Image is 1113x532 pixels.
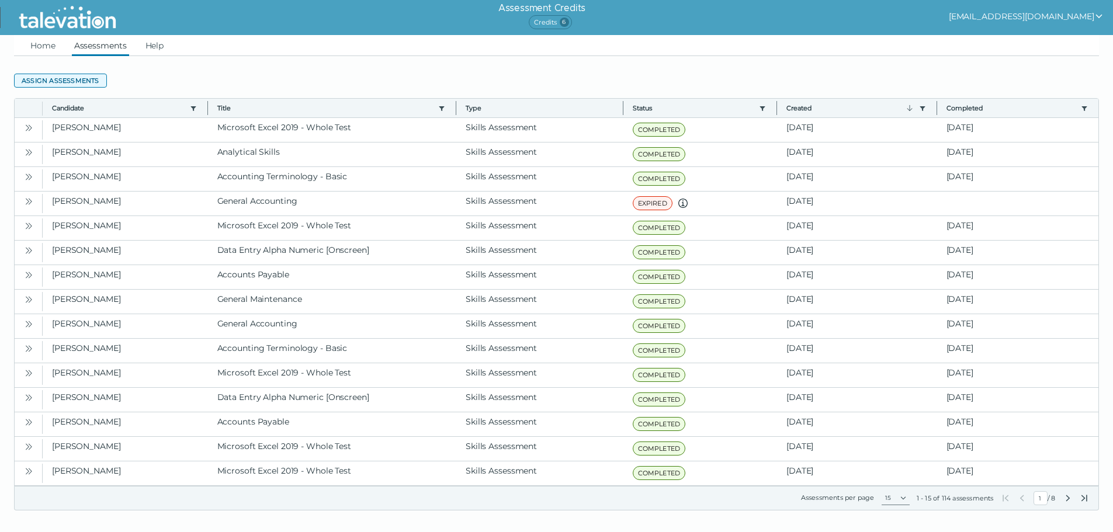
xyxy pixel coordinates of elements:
[917,493,994,503] div: 1 - 15 of 114 assessments
[208,192,457,215] clr-dg-cell: General Accounting
[24,418,33,427] cds-icon: Open
[786,103,914,113] button: Created
[24,172,33,182] cds-icon: Open
[24,148,33,157] cds-icon: Open
[43,142,208,166] clr-dg-cell: [PERSON_NAME]
[633,172,686,186] span: COMPLETED
[633,294,686,308] span: COMPLETED
[24,197,33,206] cds-icon: Open
[52,103,185,113] button: Candidate
[14,3,121,32] img: Talevation_Logo_Transparent_white.png
[937,216,1099,240] clr-dg-cell: [DATE]
[1001,491,1089,505] div: /
[777,290,937,314] clr-dg-cell: [DATE]
[937,388,1099,412] clr-dg-cell: [DATE]
[208,363,457,387] clr-dg-cell: Microsoft Excel 2019 - Whole Test
[937,290,1099,314] clr-dg-cell: [DATE]
[1001,493,1010,503] button: First Page
[946,103,1077,113] button: Completed
[24,368,33,378] cds-icon: Open
[208,461,457,485] clr-dg-cell: Microsoft Excel 2019 - Whole Test
[933,95,941,120] button: Column resize handle
[43,265,208,289] clr-dg-cell: [PERSON_NAME]
[452,95,460,120] button: Column resize handle
[937,118,1099,142] clr-dg-cell: [DATE]
[208,290,457,314] clr-dg-cell: General Maintenance
[456,167,623,191] clr-dg-cell: Skills Assessment
[22,169,36,183] button: Open
[937,339,1099,363] clr-dg-cell: [DATE]
[24,246,33,255] cds-icon: Open
[43,437,208,461] clr-dg-cell: [PERSON_NAME]
[22,415,36,429] button: Open
[456,241,623,265] clr-dg-cell: Skills Assessment
[456,265,623,289] clr-dg-cell: Skills Assessment
[777,167,937,191] clr-dg-cell: [DATE]
[456,192,623,215] clr-dg-cell: Skills Assessment
[22,120,36,134] button: Open
[43,363,208,387] clr-dg-cell: [PERSON_NAME]
[633,343,686,357] span: COMPLETED
[43,241,208,265] clr-dg-cell: [PERSON_NAME]
[456,461,623,485] clr-dg-cell: Skills Assessment
[22,317,36,331] button: Open
[43,167,208,191] clr-dg-cell: [PERSON_NAME]
[22,341,36,355] button: Open
[208,118,457,142] clr-dg-cell: Microsoft Excel 2019 - Whole Test
[24,393,33,402] cds-icon: Open
[777,339,937,363] clr-dg-cell: [DATE]
[208,142,457,166] clr-dg-cell: Analytical Skills
[24,344,33,353] cds-icon: Open
[1050,493,1056,503] span: Total Pages
[777,412,937,436] clr-dg-cell: [DATE]
[43,388,208,412] clr-dg-cell: [PERSON_NAME]
[43,314,208,338] clr-dg-cell: [PERSON_NAME]
[937,241,1099,265] clr-dg-cell: [DATE]
[43,118,208,142] clr-dg-cell: [PERSON_NAME]
[777,388,937,412] clr-dg-cell: [DATE]
[24,221,33,231] cds-icon: Open
[208,388,457,412] clr-dg-cell: Data Entry Alpha Numeric [Onscreen]
[143,35,167,56] a: Help
[777,437,937,461] clr-dg-cell: [DATE]
[456,437,623,461] clr-dg-cell: Skills Assessment
[633,147,686,161] span: COMPLETED
[633,368,686,382] span: COMPLETED
[777,142,937,166] clr-dg-cell: [DATE]
[560,18,569,27] span: 6
[208,339,457,363] clr-dg-cell: Accounting Terminology - Basic
[937,412,1099,436] clr-dg-cell: [DATE]
[937,437,1099,461] clr-dg-cell: [DATE]
[633,245,686,259] span: COMPLETED
[633,441,686,455] span: COMPLETED
[1080,493,1089,503] button: Last Page
[22,464,36,478] button: Open
[1017,493,1027,503] button: Previous Page
[208,241,457,265] clr-dg-cell: Data Entry Alpha Numeric [Onscreen]
[633,270,686,284] span: COMPLETED
[24,270,33,280] cds-icon: Open
[937,167,1099,191] clr-dg-cell: [DATE]
[937,265,1099,289] clr-dg-cell: [DATE]
[456,142,623,166] clr-dg-cell: Skills Assessment
[22,439,36,453] button: Open
[777,314,937,338] clr-dg-cell: [DATE]
[456,339,623,363] clr-dg-cell: Skills Assessment
[208,167,457,191] clr-dg-cell: Accounting Terminology - Basic
[208,265,457,289] clr-dg-cell: Accounts Payable
[28,35,58,56] a: Home
[22,292,36,306] button: Open
[529,15,571,29] span: Credits
[777,118,937,142] clr-dg-cell: [DATE]
[24,319,33,329] cds-icon: Open
[777,192,937,215] clr-dg-cell: [DATE]
[633,392,686,406] span: COMPLETED
[22,390,36,404] button: Open
[937,363,1099,387] clr-dg-cell: [DATE]
[456,216,623,240] clr-dg-cell: Skills Assessment
[633,221,686,235] span: COMPLETED
[72,35,129,56] a: Assessments
[22,243,36,257] button: Open
[456,412,623,436] clr-dg-cell: Skills Assessment
[633,196,672,210] span: EXPIRED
